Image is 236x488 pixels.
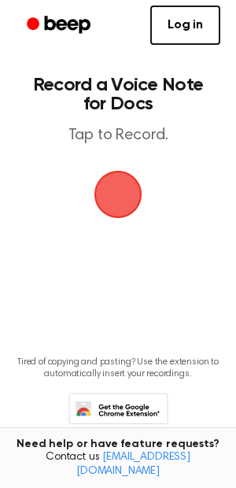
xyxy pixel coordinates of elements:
p: Tired of copying and pasting? Use the extension to automatically insert your recordings. [13,357,223,380]
a: [EMAIL_ADDRESS][DOMAIN_NAME] [76,452,190,477]
h1: Record a Voice Note for Docs [28,76,208,113]
img: Beep Logo [94,171,142,218]
span: Contact us [9,451,227,479]
a: Log in [150,6,220,45]
a: Beep [16,10,105,41]
p: Tap to Record. [28,126,208,146]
